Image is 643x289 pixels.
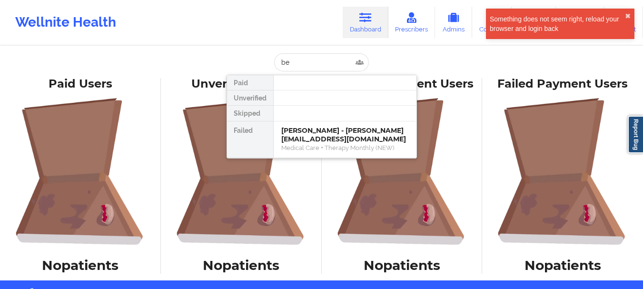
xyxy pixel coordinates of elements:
[490,14,625,33] div: Something does not seem right, reload your browser and login back
[227,106,273,121] div: Skipped
[625,12,631,20] button: close
[168,257,315,274] h1: No patients
[328,257,476,274] h1: No patients
[472,7,512,38] a: Coaches
[281,144,409,152] div: Medical Care + Therapy Monthly (NEW)
[7,257,154,274] h1: No patients
[281,126,409,144] div: [PERSON_NAME] - [PERSON_NAME][EMAIL_ADDRESS][DOMAIN_NAME]
[489,98,636,245] img: foRBiVDZMKwAAAAASUVORK5CYII=
[435,7,472,38] a: Admins
[489,77,636,91] div: Failed Payment Users
[328,98,476,245] img: foRBiVDZMKwAAAAASUVORK5CYII=
[227,121,273,159] div: Failed
[388,7,435,38] a: Prescribers
[168,98,315,245] img: foRBiVDZMKwAAAAASUVORK5CYII=
[343,7,388,38] a: Dashboard
[489,257,636,274] h1: No patients
[628,116,643,153] a: Report Bug
[168,77,315,91] div: Unverified Users
[7,77,154,91] div: Paid Users
[227,75,273,90] div: Paid
[7,98,154,245] img: foRBiVDZMKwAAAAASUVORK5CYII=
[227,90,273,106] div: Unverified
